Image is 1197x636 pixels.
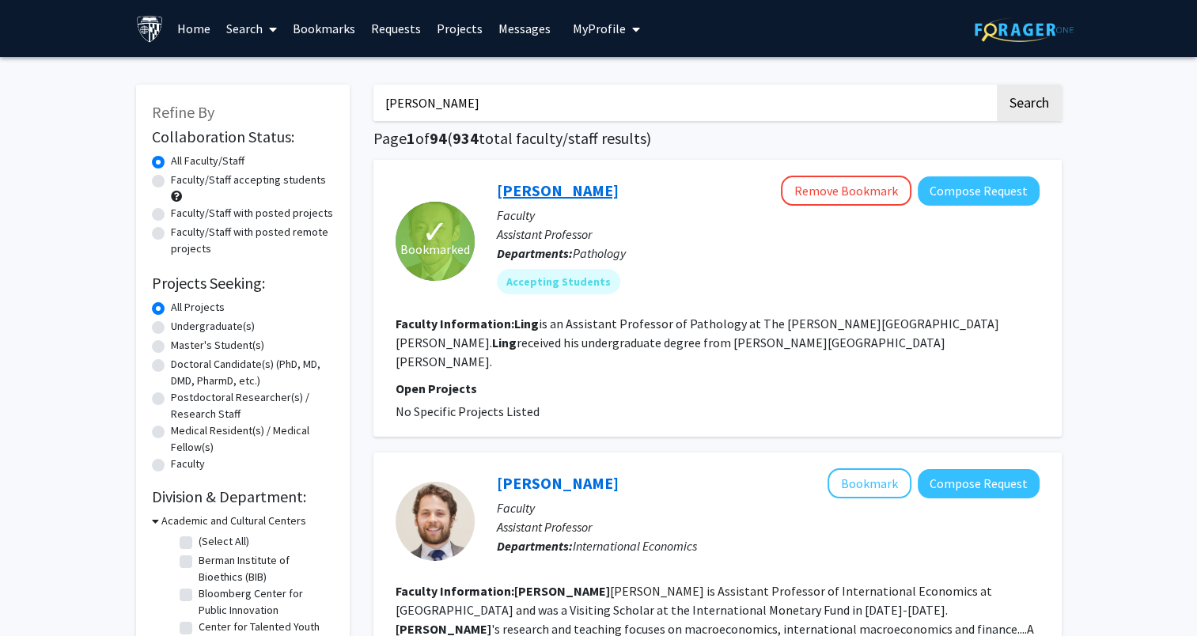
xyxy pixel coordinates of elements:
[781,176,911,206] button: Remove Bookmark
[396,316,514,331] b: Faculty Information:
[363,1,429,56] a: Requests
[514,583,610,599] b: [PERSON_NAME]
[199,552,330,585] label: Berman Institute of Bioethics (BIB)
[497,538,573,554] b: Departments:
[918,176,1040,206] button: Compose Request to Jonathan Ling
[171,356,334,389] label: Doctoral Candidate(s) (PhD, MD, DMD, PharmD, etc.)
[407,128,415,148] span: 1
[573,21,626,36] span: My Profile
[497,517,1040,536] p: Assistant Professor
[497,473,619,493] a: [PERSON_NAME]
[171,337,264,354] label: Master's Student(s)
[497,245,573,261] b: Departments:
[218,1,285,56] a: Search
[171,172,326,188] label: Faculty/Staff accepting students
[514,316,539,331] b: Ling
[161,513,306,529] h3: Academic and Cultural Centers
[396,403,540,419] span: No Specific Projects Listed
[171,205,333,221] label: Faculty/Staff with posted projects
[171,318,255,335] label: Undergraduate(s)
[429,1,491,56] a: Projects
[152,102,214,122] span: Refine By
[400,240,470,259] span: Bookmarked
[152,487,334,506] h2: Division & Department:
[12,565,67,624] iframe: Chat
[285,1,363,56] a: Bookmarks
[497,269,620,294] mat-chip: Accepting Students
[997,85,1062,121] button: Search
[171,389,334,422] label: Postdoctoral Researcher(s) / Research Staff
[171,153,244,169] label: All Faculty/Staff
[199,533,249,550] label: (Select All)
[497,206,1040,225] p: Faculty
[152,274,334,293] h2: Projects Seeking:
[573,538,697,554] span: International Economics
[573,245,626,261] span: Pathology
[396,379,1040,398] p: Open Projects
[136,15,164,43] img: Johns Hopkins University Logo
[430,128,447,148] span: 94
[918,469,1040,498] button: Compose Request to Jonathan Hoddenbagh
[152,127,334,146] h2: Collaboration Status:
[396,583,514,599] b: Faculty Information:
[497,498,1040,517] p: Faculty
[171,422,334,456] label: Medical Resident(s) / Medical Fellow(s)
[828,468,911,498] button: Add Jonathan Hoddenbagh to Bookmarks
[497,225,1040,244] p: Assistant Professor
[171,224,334,257] label: Faculty/Staff with posted remote projects
[422,224,449,240] span: ✓
[171,299,225,316] label: All Projects
[373,85,994,121] input: Search Keywords
[396,316,999,369] fg-read-more: is an Assistant Professor of Pathology at The [PERSON_NAME][GEOGRAPHIC_DATA][PERSON_NAME]. receiv...
[199,585,330,619] label: Bloomberg Center for Public Innovation
[373,129,1062,148] h1: Page of ( total faculty/staff results)
[497,180,619,200] a: [PERSON_NAME]
[492,335,517,350] b: Ling
[491,1,559,56] a: Messages
[171,456,205,472] label: Faculty
[453,128,479,148] span: 934
[169,1,218,56] a: Home
[975,17,1074,42] img: ForagerOne Logo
